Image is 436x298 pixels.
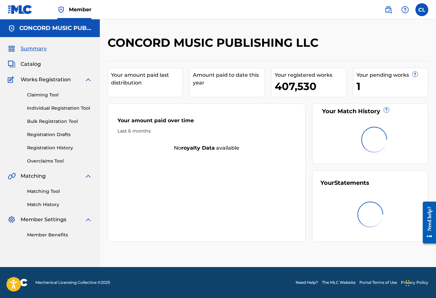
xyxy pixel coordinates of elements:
[27,188,92,195] a: Matching Tool
[111,71,183,87] div: Your amount paid last distribution
[21,45,47,53] span: Summary
[27,144,92,151] a: Registration History
[193,71,264,87] div: Amount paid to date this year
[8,45,47,53] a: SummarySummary
[356,71,428,79] div: Your pending works
[8,279,28,286] img: logo
[27,105,92,112] a: Individual Registration Tool
[418,197,436,249] iframe: Resource Center
[8,25,15,32] img: Accounts
[108,144,305,152] div: No available
[399,3,412,16] div: Help
[8,172,16,180] img: Matching
[384,6,392,14] img: search
[322,280,355,285] a: The MLC Website
[406,273,410,293] div: Drag
[384,107,389,113] span: ?
[8,60,15,68] img: Catalog
[357,202,383,227] img: preloader
[84,76,92,84] img: expand
[8,216,15,223] img: Member Settings
[35,280,110,285] span: Mechanical Licensing Collective © 2025
[27,201,92,208] a: Match History
[118,128,296,134] div: Last 6 months
[296,280,318,285] a: Need Help?
[8,45,15,53] img: Summary
[21,60,41,68] span: Catalog
[108,35,322,50] h2: CONCORD MUSIC PUBLISHING LLC
[84,216,92,223] img: expand
[118,117,296,128] div: Your amount paid over time
[84,172,92,180] img: expand
[21,172,46,180] span: Matching
[21,216,66,223] span: Member Settings
[27,131,92,138] a: Registration Drafts
[361,127,387,153] img: preloader
[404,267,436,298] iframe: Chat Widget
[275,71,346,79] div: Your registered works
[320,179,369,187] div: Your Statements
[412,72,418,77] span: ?
[27,92,92,98] a: Claiming Tool
[19,25,92,32] h5: CONCORD MUSIC PUBLISHING LLC
[8,60,41,68] a: CatalogCatalog
[27,232,92,238] a: Member Benefits
[382,3,395,16] a: Public Search
[57,6,65,14] img: Top Rightsholder
[181,145,215,151] strong: royalty data
[401,6,409,14] img: help
[8,5,33,14] img: MLC Logo
[359,280,397,285] a: Portal Terms of Use
[275,79,346,94] div: 407,530
[401,280,428,285] a: Privacy Policy
[27,158,92,164] a: Overclaims Tool
[21,76,71,84] span: Works Registration
[320,107,420,116] div: Your Match History
[27,118,92,125] a: Bulk Registration Tool
[69,6,91,13] span: Member
[356,79,428,94] div: 1
[8,76,16,84] img: Works Registration
[415,3,428,16] div: User Menu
